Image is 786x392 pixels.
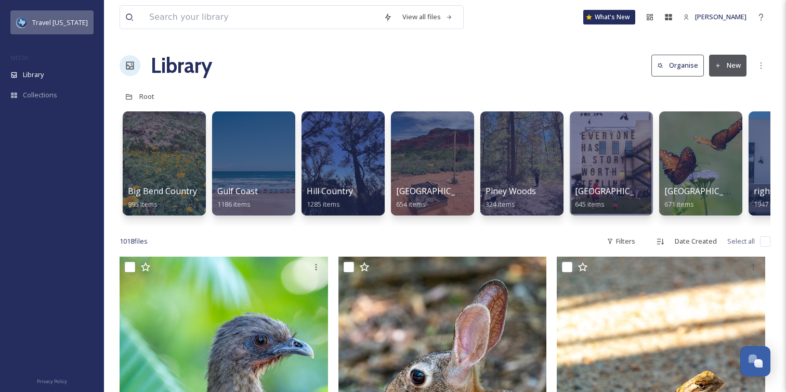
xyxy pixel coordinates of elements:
span: Hill Country [307,185,353,197]
a: [GEOGRAPHIC_DATA]645 items [575,186,659,209]
a: What's New [583,10,635,24]
span: MEDIA [10,54,29,61]
div: Filters [601,231,640,251]
span: 671 items [664,199,694,209]
a: View all files [397,7,458,27]
span: [PERSON_NAME] [695,12,746,21]
span: 654 items [396,199,426,209]
a: Big Bend Country995 items [128,186,197,209]
span: Root [139,92,154,101]
button: Open Chat [740,346,770,376]
span: Piney Woods [486,185,536,197]
a: [PERSON_NAME] [678,7,752,27]
span: Travel [US_STATE] [32,18,88,27]
span: 995 items [128,199,158,209]
span: 1018 file s [120,236,148,246]
input: Search your library [144,6,378,29]
a: Organise [651,55,709,76]
span: [GEOGRAPHIC_DATA] [396,185,480,197]
img: images%20%281%29.jpeg [17,17,27,28]
div: Date Created [670,231,722,251]
a: Gulf Coast1186 items [217,186,258,209]
span: 1186 items [217,199,251,209]
button: Organise [651,55,704,76]
span: Privacy Policy [37,378,67,385]
span: Big Bend Country [128,185,197,197]
span: Gulf Coast [217,185,258,197]
a: Privacy Policy [37,374,67,387]
span: Library [23,70,44,80]
a: [GEOGRAPHIC_DATA]654 items [396,186,480,209]
span: 645 items [575,199,605,209]
button: New [709,55,746,76]
span: 1285 items [307,199,340,209]
span: Select all [727,236,755,246]
a: Piney Woods324 items [486,186,536,209]
a: Hill Country1285 items [307,186,353,209]
a: Root [139,90,154,103]
span: [GEOGRAPHIC_DATA] [575,185,659,197]
a: Library [151,50,212,81]
span: 324 items [486,199,515,209]
span: Collections [23,90,57,100]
